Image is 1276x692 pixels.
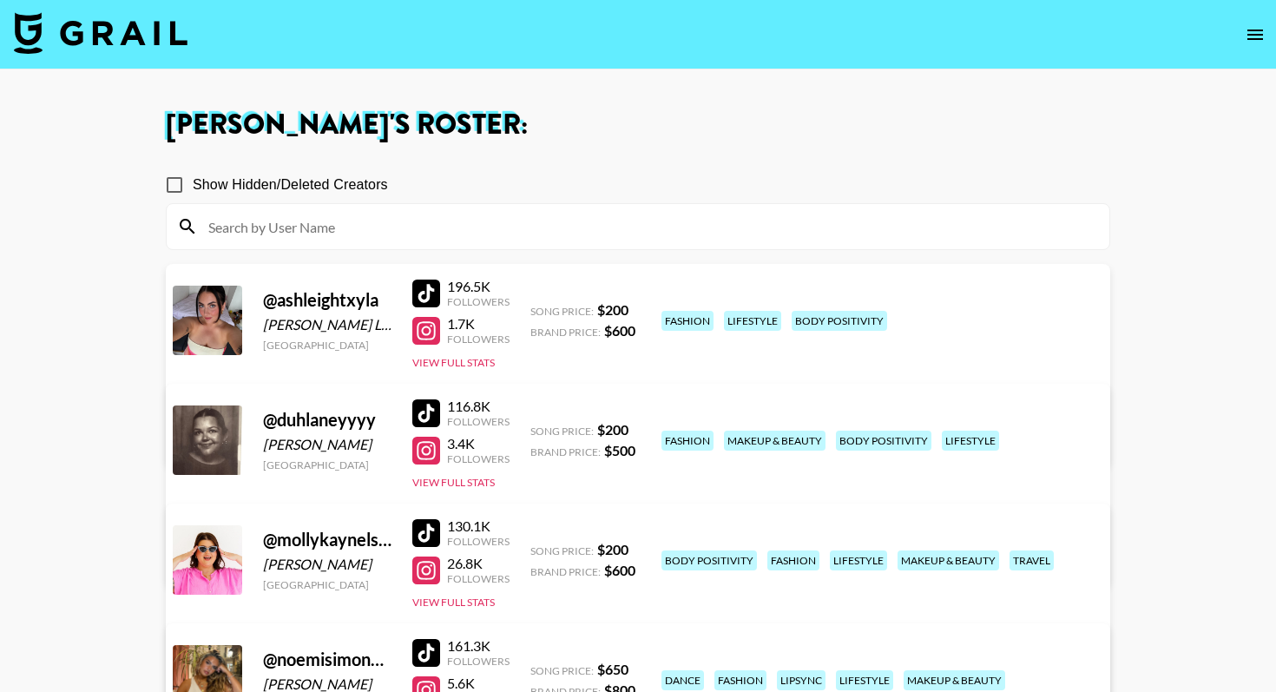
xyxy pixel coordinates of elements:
span: Song Price: [530,305,594,318]
strong: $ 500 [604,442,635,458]
div: Followers [447,572,510,585]
div: Followers [447,415,510,428]
span: Song Price: [530,544,594,557]
div: body positivity [792,311,887,331]
div: @ mollykaynelson [263,529,391,550]
div: body positivity [836,431,931,451]
span: Brand Price: [530,326,601,339]
div: @ noemisimoncouceiro [263,649,391,670]
div: makeup & beauty [904,670,1005,690]
strong: $ 600 [604,322,635,339]
strong: $ 600 [604,562,635,578]
div: fashion [661,431,714,451]
strong: $ 200 [597,541,628,557]
img: Grail Talent [14,12,187,54]
input: Search by User Name [198,213,1099,241]
div: travel [1010,550,1054,570]
div: makeup & beauty [898,550,999,570]
div: fashion [767,550,819,570]
div: @ duhlaneyyyy [263,409,391,431]
div: 116.8K [447,398,510,415]
div: 26.8K [447,555,510,572]
div: lipsync [777,670,825,690]
div: Followers [447,452,510,465]
div: lifestyle [830,550,887,570]
div: lifestyle [942,431,999,451]
span: Brand Price: [530,445,601,458]
button: View Full Stats [412,476,495,489]
div: Followers [447,295,510,308]
div: [PERSON_NAME] [263,556,391,573]
div: [GEOGRAPHIC_DATA] [263,578,391,591]
div: [GEOGRAPHIC_DATA] [263,458,391,471]
div: Followers [447,535,510,548]
button: View Full Stats [412,356,495,369]
div: [PERSON_NAME] [263,436,391,453]
div: fashion [714,670,766,690]
div: body positivity [661,550,757,570]
div: makeup & beauty [724,431,825,451]
div: lifestyle [724,311,781,331]
span: Song Price: [530,425,594,438]
button: View Full Stats [412,596,495,609]
div: Followers [447,333,510,346]
div: [GEOGRAPHIC_DATA] [263,339,391,352]
strong: $ 200 [597,421,628,438]
h1: [PERSON_NAME] 's Roster: [166,111,1110,139]
div: lifestyle [836,670,893,690]
div: dance [661,670,704,690]
div: 3.4K [447,435,510,452]
div: 1.7K [447,315,510,333]
div: fashion [661,311,714,331]
button: open drawer [1238,17,1273,52]
span: Brand Price: [530,565,601,578]
strong: $ 200 [597,301,628,318]
span: Show Hidden/Deleted Creators [193,175,388,195]
div: 196.5K [447,278,510,295]
div: 130.1K [447,517,510,535]
div: Followers [447,655,510,668]
div: @ ashleightxyla [263,289,391,311]
div: [PERSON_NAME] Lusetich-[PERSON_NAME] [263,316,391,333]
span: Song Price: [530,664,594,677]
div: 5.6K [447,675,510,692]
strong: $ 650 [597,661,628,677]
div: 161.3K [447,637,510,655]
